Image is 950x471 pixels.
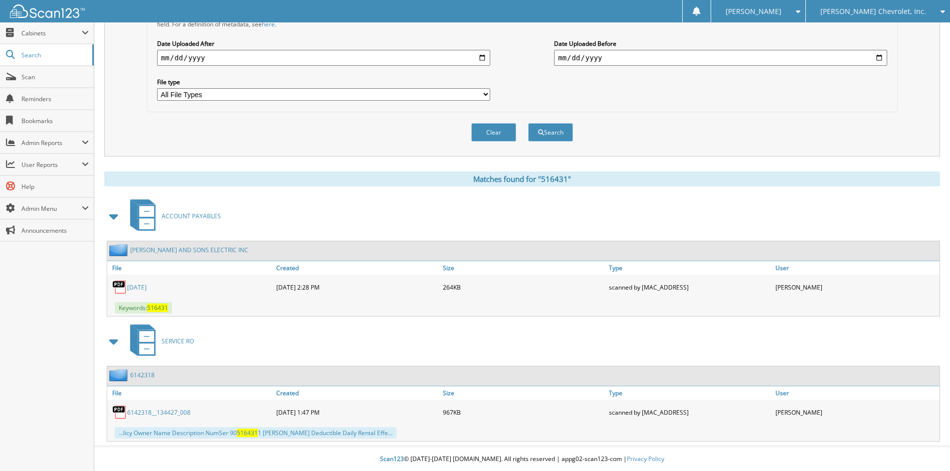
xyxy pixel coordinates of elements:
[773,402,940,422] div: [PERSON_NAME]
[21,95,89,103] span: Reminders
[157,78,490,86] label: File type
[274,402,440,422] div: [DATE] 1:47 PM
[107,386,274,400] a: File
[820,8,926,14] span: [PERSON_NAME] Chevrolet, Inc.
[130,371,155,379] a: 6142318
[162,212,221,220] span: ACCOUNT PAYABLES
[109,244,130,256] img: folder2.png
[21,51,87,59] span: Search
[112,280,127,295] img: PDF.png
[274,261,440,275] a: Created
[440,261,607,275] a: Size
[606,261,773,275] a: Type
[274,386,440,400] a: Created
[21,204,82,213] span: Admin Menu
[21,160,82,169] span: User Reports
[773,386,940,400] a: User
[10,4,85,18] img: scan123-logo-white.svg
[726,8,781,14] span: [PERSON_NAME]
[21,182,89,191] span: Help
[162,337,194,345] span: SERVICE RO
[262,20,275,28] a: here
[274,277,440,297] div: [DATE] 2:28 PM
[440,402,607,422] div: 967KB
[21,29,82,37] span: Cabinets
[157,50,490,66] input: start
[237,429,258,437] span: 516431
[471,123,516,142] button: Clear
[606,386,773,400] a: Type
[21,73,89,81] span: Scan
[127,408,190,417] a: 6142318__134427_008
[606,277,773,297] div: scanned by [MAC_ADDRESS]
[440,277,607,297] div: 264KB
[157,39,490,48] label: Date Uploaded After
[115,302,172,314] span: Keywords:
[554,39,887,48] label: Date Uploaded Before
[104,171,940,186] div: Matches found for "516431"
[107,261,274,275] a: File
[773,277,940,297] div: [PERSON_NAME]
[21,226,89,235] span: Announcements
[109,369,130,381] img: folder2.png
[147,304,168,312] span: 516431
[21,139,82,147] span: Admin Reports
[124,321,194,361] a: SERVICE RO
[528,123,573,142] button: Search
[130,246,248,254] a: [PERSON_NAME] AND SONS ELECTRIC INC
[380,455,404,463] span: Scan123
[627,455,664,463] a: Privacy Policy
[440,386,607,400] a: Size
[21,117,89,125] span: Bookmarks
[124,196,221,236] a: ACCOUNT PAYABLES
[900,423,950,471] iframe: Chat Widget
[115,427,396,439] div: ...licy Owner Name Description NumSer 90 1 [PERSON_NAME] Deductible Daily Rental Effe...
[554,50,887,66] input: end
[112,405,127,420] img: PDF.png
[127,283,147,292] a: [DATE]
[606,402,773,422] div: scanned by [MAC_ADDRESS]
[773,261,940,275] a: User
